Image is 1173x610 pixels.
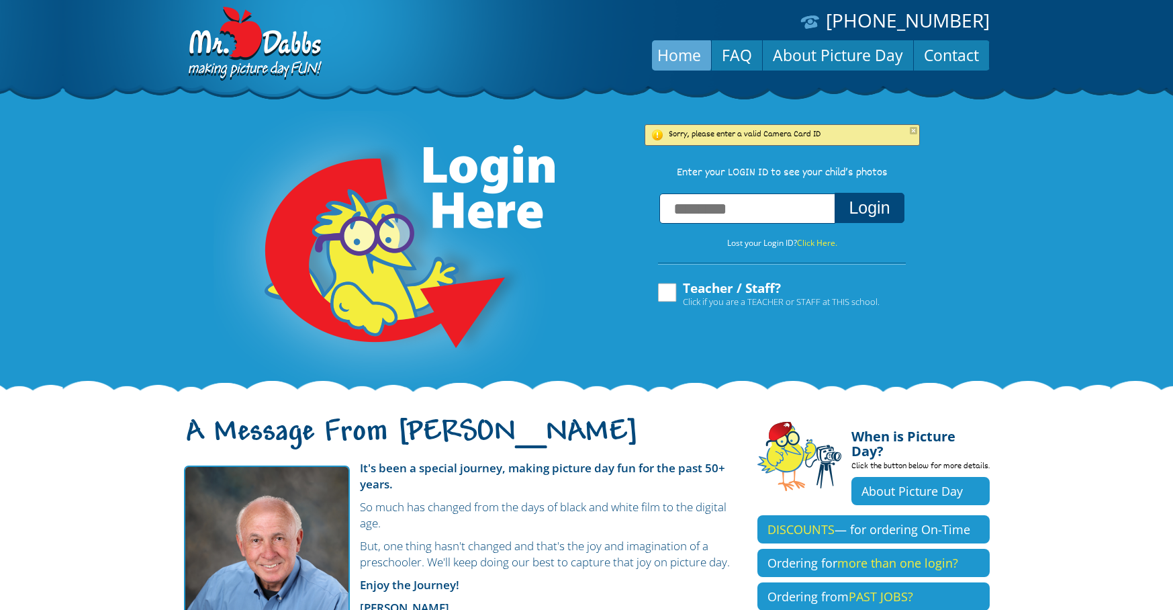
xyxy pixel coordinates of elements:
span: more than one login? [837,555,958,571]
p: Sorry, please enter a valid Camera Card ID [669,129,912,140]
h4: When is Picture Day? [851,421,990,459]
a: FAQ [712,39,762,71]
a: Click Here. [797,237,837,249]
p: Enter your LOGIN ID to see your child’s photos [645,166,920,181]
span: PAST JOBS? [849,589,913,605]
a: [PHONE_NUMBER] [826,7,990,33]
span: Click if you are a TEACHER or STAFF at THIS school. [683,295,880,308]
a: Contact [914,39,989,71]
a: Ordering formore than one login? [757,549,990,577]
strong: It's been a special journey, making picture day fun for the past 50+ years. [360,460,725,492]
img: Login Here [214,111,557,393]
p: Click the button below for more details. [851,459,990,477]
p: So much has changed from the days of black and white film to the digital age. [184,499,737,531]
p: But, one thing hasn't changed and that's the joy and imagination of a preschooler. We'll keep doi... [184,538,737,570]
a: About Picture Day [851,477,990,505]
span: DISCOUNTS [767,521,835,537]
p: Lost your Login ID? [645,236,920,251]
a: Home [647,39,711,71]
h1: A Message From [PERSON_NAME] [184,427,737,455]
a: Close notification [910,127,917,134]
a: DISCOUNTS— for ordering On-Time [757,515,990,543]
label: Teacher / Staff? [656,281,880,307]
a: About Picture Day [763,39,913,71]
strong: Enjoy the Journey! [360,577,459,593]
button: Login [835,193,904,223]
img: Dabbs Company [184,7,324,82]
